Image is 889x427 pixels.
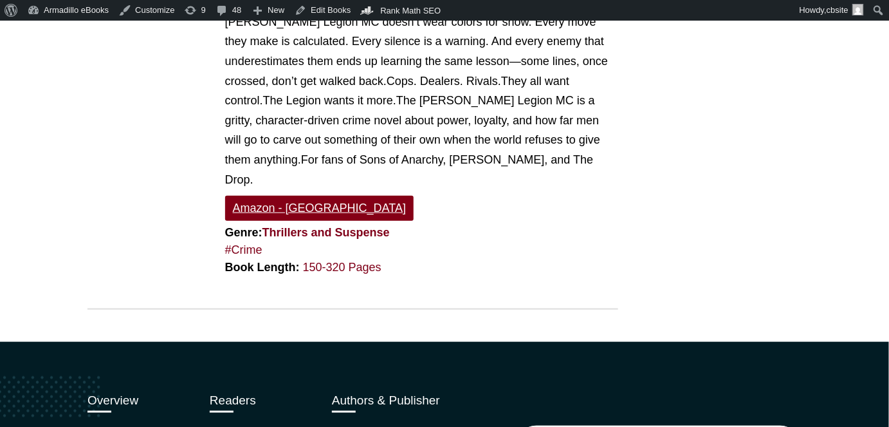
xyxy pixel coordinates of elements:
span: cbsite [827,5,848,15]
h3: Authors & Publisher [332,394,496,408]
strong: Genre: [225,226,390,239]
h3: Overview [87,394,190,408]
a: Amazon - [GEOGRAPHIC_DATA] [225,196,414,221]
strong: Book Length: [225,261,300,274]
a: Thrillers and Suspense [262,226,390,239]
a: 150-320 Pages [303,261,381,274]
a: #Crime [225,243,262,256]
span: Rank Math SEO [380,6,441,15]
h3: Readers [210,394,313,408]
